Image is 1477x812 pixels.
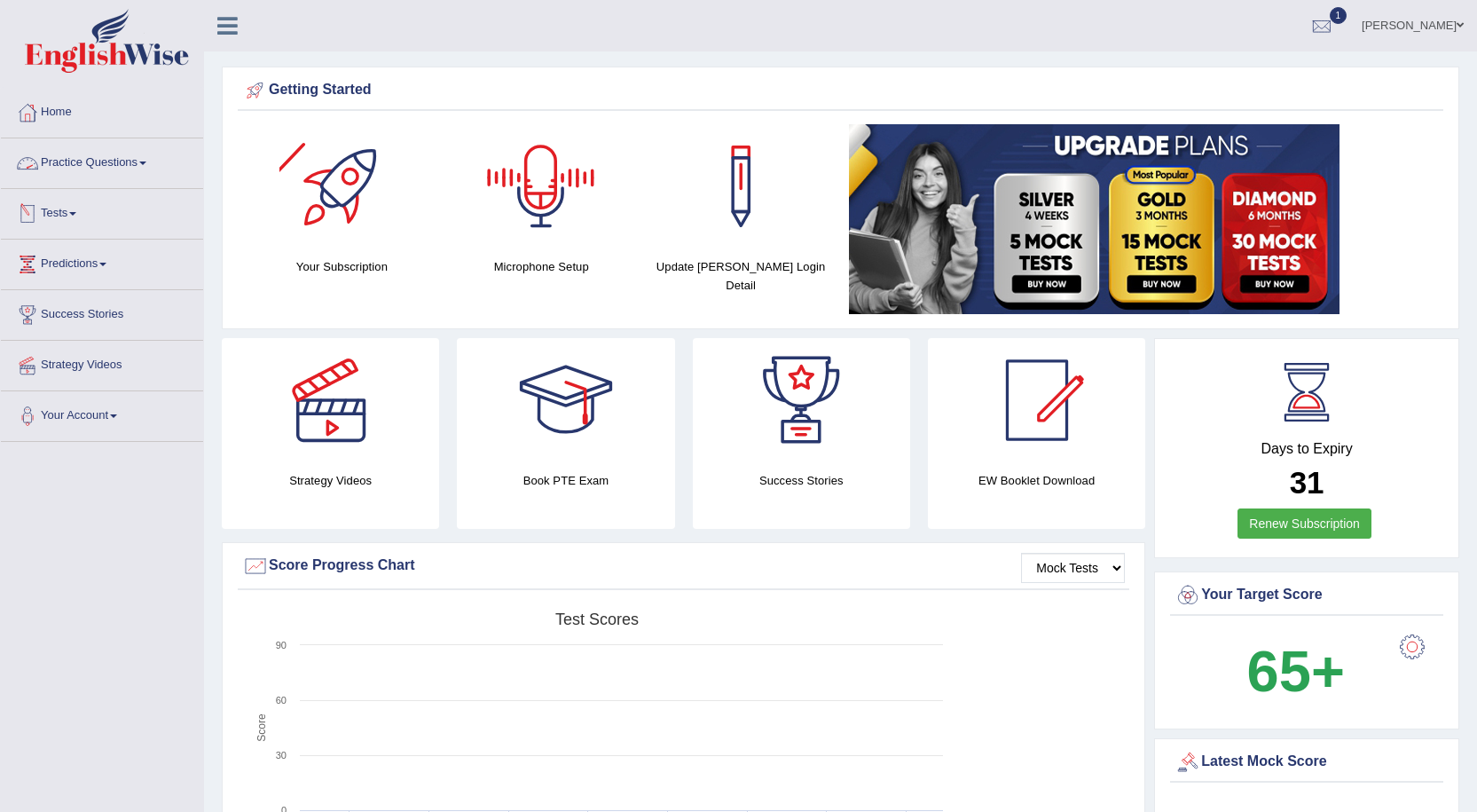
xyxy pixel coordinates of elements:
[1330,7,1347,24] span: 1
[1,240,203,284] a: Predictions
[255,713,268,742] tspan: Score
[1237,508,1371,539] a: Renew Subscription
[555,611,639,628] tspan: Test scores
[1175,749,1439,776] div: Latest Mock Score
[242,77,1439,104] div: Getting Started
[1,88,203,132] a: Home
[1175,582,1439,609] div: Your Target Score
[451,257,632,276] h4: Microphone Setup
[222,471,439,490] h4: Strategy Videos
[1,189,203,233] a: Tests
[1175,441,1439,457] h4: Days to Expiry
[276,750,287,761] text: 30
[693,471,910,490] h4: Success Stories
[1,341,203,385] a: Strategy Videos
[1,391,203,436] a: Your Account
[849,124,1340,314] img: small5.jpg
[276,640,287,650] text: 90
[242,553,1125,579] div: Score Progress Chart
[251,257,433,276] h4: Your Subscription
[276,695,287,706] text: 60
[457,471,674,490] h4: Book PTE Exam
[1247,639,1345,704] b: 65+
[928,471,1145,490] h4: EW Booklet Download
[650,257,832,295] h4: Update [PERSON_NAME] Login Detail
[1,290,203,335] a: Success Stories
[1290,465,1324,500] b: 31
[1,138,203,183] a: Practice Questions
